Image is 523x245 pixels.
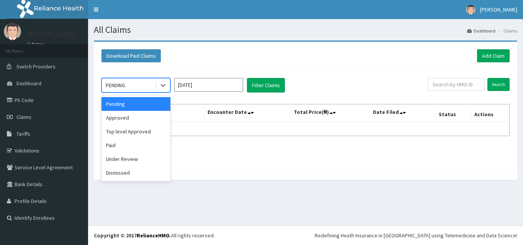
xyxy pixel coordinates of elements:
div: PENDING [106,81,125,89]
input: Search [487,78,510,91]
p: [PERSON_NAME] [27,31,77,38]
span: Switch Providers [16,63,56,70]
img: User Image [4,23,21,40]
a: Add Claim [477,49,510,62]
th: Encounter Date [204,104,290,122]
input: Select Month and Year [174,78,243,92]
th: Date Filed [370,104,436,122]
div: Redefining Heath Insurance in [GEOGRAPHIC_DATA] using Telemedicine and Data Science! [315,232,517,239]
th: Status [436,104,471,122]
div: Paid [101,138,170,152]
footer: All rights reserved. [88,226,523,245]
span: Tariffs [16,130,30,137]
strong: Copyright © 2017 . [94,232,171,239]
a: RelianceHMO [137,232,170,239]
div: Under Review [101,152,170,166]
a: Dashboard [467,28,495,34]
div: Pending [101,97,170,111]
span: Dashboard [16,80,41,87]
th: Total Price(₦) [290,104,370,122]
button: Filter Claims [247,78,285,92]
div: Approved [101,111,170,125]
div: Top level Approved [101,125,170,138]
a: Online [27,42,45,47]
th: Actions [471,104,509,122]
button: Download Paid Claims [101,49,161,62]
span: Claims [16,114,31,120]
li: Claims [496,28,517,34]
input: Search by HMO ID [428,78,485,91]
div: Dismissed [101,166,170,180]
img: User Image [466,5,476,15]
span: [PERSON_NAME] [480,6,517,13]
h1: All Claims [94,25,517,35]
